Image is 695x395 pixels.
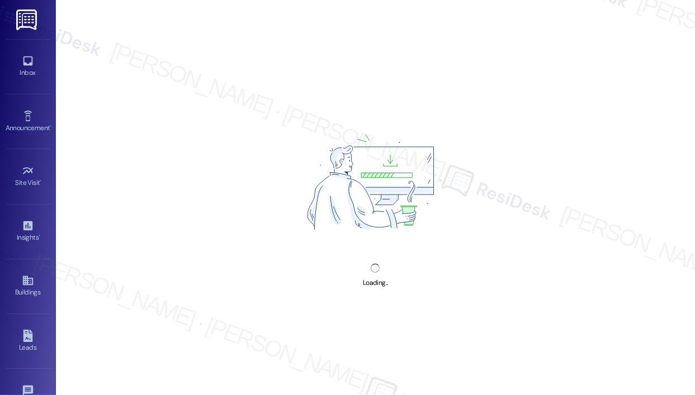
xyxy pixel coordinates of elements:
[16,9,39,30] img: ResiDesk Logo
[6,216,50,246] a: Insights •
[363,277,388,289] div: Loading...
[40,177,42,185] span: •
[6,271,50,301] a: Buildings
[39,232,40,240] span: •
[6,51,50,82] a: Inbox
[6,161,50,192] a: Site Visit •
[6,326,50,356] a: Leads
[50,122,51,130] span: •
